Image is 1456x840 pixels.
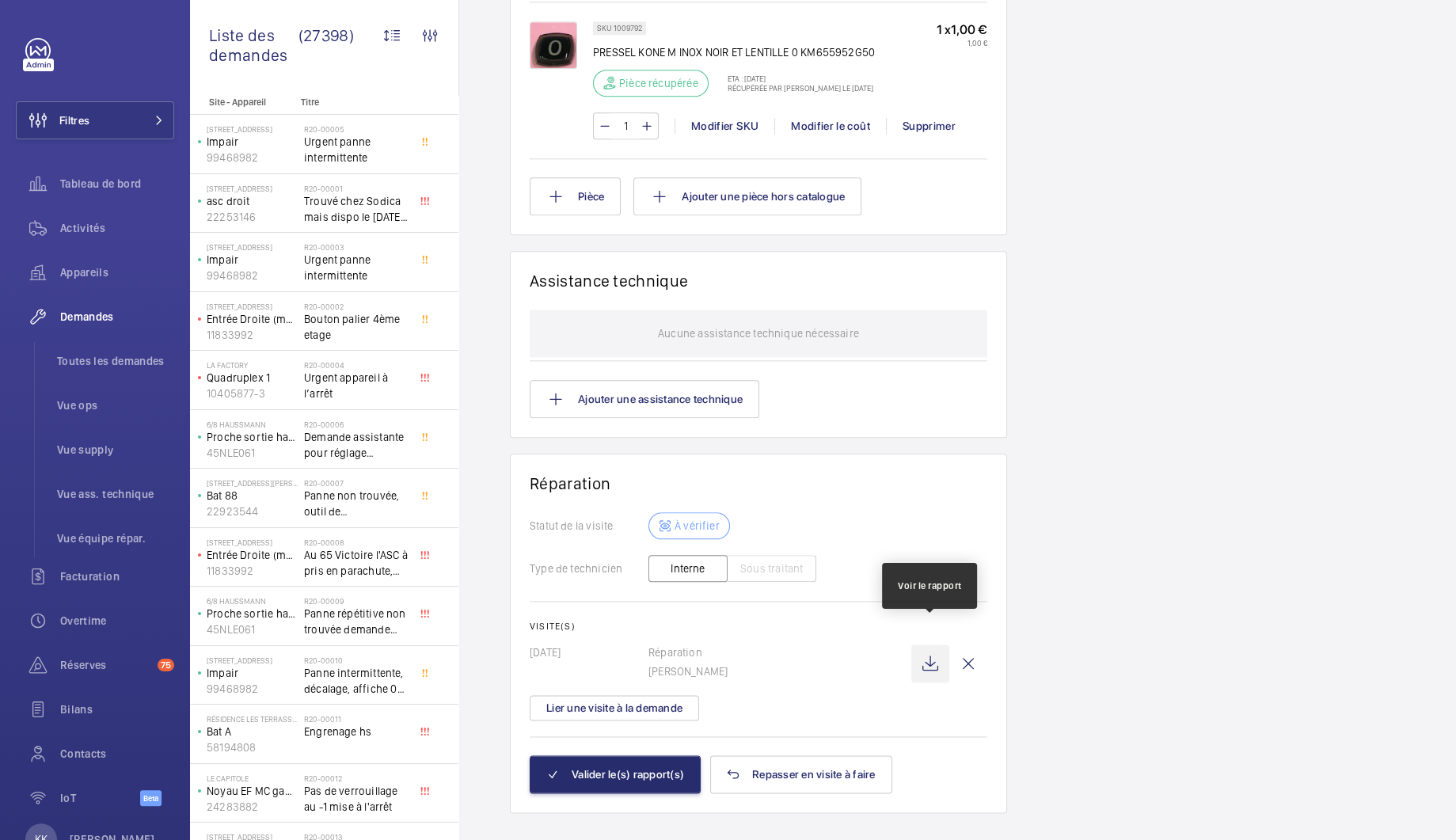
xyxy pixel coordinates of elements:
span: Bilans [60,701,174,717]
p: SKU 1009792 [597,25,642,31]
span: Urgent appareil à l’arrêt [304,370,409,401]
p: Pièce récupérée [619,75,698,91]
p: Noyau EF MC gauche [207,783,298,799]
span: Liste des demandes [209,25,298,65]
button: Repasser en visite à faire [710,755,892,793]
h2: R20-00010 [304,656,409,665]
img: YJce5pQRn_zTIwPop5pUDDNFtpPn6wYsy6u53Ugb8WJoD_LL.png [530,21,577,69]
span: Vue ops [57,397,174,413]
span: Vue ass. technique [57,486,174,502]
p: [STREET_ADDRESS] [207,242,298,252]
h2: R20-00002 [304,302,409,311]
p: Le Capitole [207,773,298,783]
p: 22923544 [207,504,298,519]
p: Proche sortie hall Pelletier [207,429,298,445]
h2: R20-00004 [304,360,409,370]
span: Contacts [60,746,174,762]
span: Engrenage hs [304,724,409,739]
span: Filtres [59,112,89,128]
p: [STREET_ADDRESS] [207,302,298,311]
p: [STREET_ADDRESS][PERSON_NAME] [207,478,298,488]
span: Bouton palier 4ème etage [304,311,409,343]
button: Filtres [16,101,174,139]
span: Demande assistante pour réglage d'opérateurs porte cabine double accès [304,429,409,461]
p: Impair [207,665,298,681]
span: Appareils [60,264,174,280]
span: Urgent panne intermittente [304,252,409,283]
p: Récupérée par [PERSON_NAME] le [DATE] [718,83,873,93]
p: 11833992 [207,327,298,343]
span: Pas de verrouillage au -1 mise à l'arrêt [304,783,409,815]
p: Réparation [648,644,911,660]
p: 24283882 [207,799,298,815]
p: Entrée Droite (monte-charge) [207,311,298,327]
p: 99468982 [207,268,298,283]
p: Bat 88 [207,488,298,504]
div: Modifier SKU [675,118,774,134]
p: Impair [207,134,298,150]
span: IoT [60,790,140,806]
button: Lier une visite à la demande [530,695,699,720]
span: Trouvé chez Sodica mais dispo le [DATE] [URL][DOMAIN_NAME] [304,193,409,225]
p: [STREET_ADDRESS] [207,656,298,665]
h2: R20-00011 [304,714,409,724]
p: 10405877-3 [207,386,298,401]
p: 99468982 [207,150,298,165]
div: Voir le rapport [898,579,962,593]
h1: Réparation [530,473,987,493]
button: Ajouter une assistance technique [530,380,759,418]
p: [STREET_ADDRESS] [207,538,298,547]
button: Valider le(s) rapport(s) [530,755,701,793]
button: Sous traitant [727,555,816,582]
p: [DATE] [530,644,648,660]
h2: R20-00006 [304,420,409,429]
div: Supprimer [886,118,971,134]
p: PRESSEL KONE M INOX NOIR ET LENTILLE 0 KM655952G50 [593,44,875,60]
p: Entrée Droite (monte-charge) [207,547,298,563]
h1: Assistance technique [530,271,688,291]
p: [STREET_ADDRESS] [207,124,298,134]
span: Panne non trouvée, outil de déverouillouge impératif pour le diagnostic [304,488,409,519]
p: Impair [207,252,298,268]
button: Ajouter une pièce hors catalogue [633,177,861,215]
span: Beta [140,790,162,806]
p: [STREET_ADDRESS] [207,184,298,193]
p: [PERSON_NAME] [648,663,911,679]
p: 11833992 [207,563,298,579]
span: Overtime [60,613,174,629]
h2: R20-00009 [304,596,409,606]
button: Interne [648,555,728,582]
p: ETA : [DATE] [718,74,873,83]
p: 1,00 € [937,38,987,48]
p: À vérifier [675,518,720,534]
span: Facturation [60,568,174,584]
p: Proche sortie hall Pelletier [207,606,298,621]
h2: R20-00007 [304,478,409,488]
span: Au 65 Victoire l'ASC à pris en parachute, toutes les sécu coupé, il est au 3 ème, asc sans machin... [304,547,409,579]
p: Quadruplex 1 [207,370,298,386]
p: 45NLE061 [207,621,298,637]
p: 6/8 Haussmann [207,420,298,429]
h2: R20-00012 [304,773,409,783]
span: Tableau de bord [60,176,174,192]
h2: R20-00003 [304,242,409,252]
span: Urgent panne intermittente [304,134,409,165]
span: Vue supply [57,442,174,458]
p: 58194808 [207,739,298,755]
p: La Factory [207,360,298,370]
p: Site - Appareil [190,97,295,108]
span: 75 [158,659,174,671]
p: Titre [301,97,405,108]
span: Panne intermittente, décalage, affiche 0 au palier alors que l'appareil se trouve au 1er étage, c... [304,665,409,697]
p: Résidence les Terrasse - [STREET_ADDRESS] [207,714,298,724]
button: Pièce [530,177,621,215]
p: asc droit [207,193,298,209]
h2: R20-00008 [304,538,409,547]
p: Bat A [207,724,298,739]
p: 6/8 Haussmann [207,596,298,606]
span: Activités [60,220,174,236]
p: Aucune assistance technique nécessaire [658,310,859,357]
p: 99468982 [207,681,298,697]
div: Modifier le coût [774,118,886,134]
span: Vue équipe répar. [57,530,174,546]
